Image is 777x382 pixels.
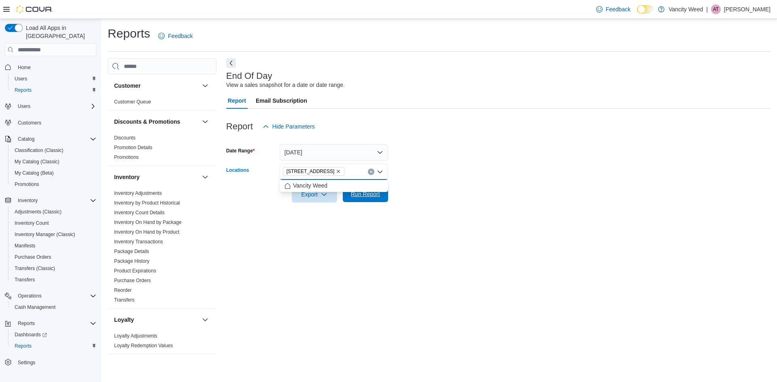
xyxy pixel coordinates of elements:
[226,81,345,89] div: View a sales snapshot for a date or date range.
[18,293,42,299] span: Operations
[114,173,199,181] button: Inventory
[15,209,62,215] span: Adjustments (Classic)
[226,167,249,173] label: Locations
[114,99,151,105] a: Customer Queue
[15,196,96,205] span: Inventory
[18,320,35,327] span: Reports
[2,290,100,302] button: Operations
[8,263,100,274] button: Transfers (Classic)
[15,101,34,111] button: Users
[8,240,100,251] button: Manifests
[336,169,341,174] button: Remove 2223 Commercial Drive from selection in this group
[280,180,388,192] div: Choose from the following options
[11,252,96,262] span: Purchase Orders
[2,101,100,112] button: Users
[200,81,210,91] button: Customer
[11,157,63,167] a: My Catalog (Classic)
[155,28,196,44] a: Feedback
[11,74,96,84] span: Users
[11,85,35,95] a: Reports
[18,359,35,366] span: Settings
[15,276,35,283] span: Transfers
[114,209,165,216] span: Inventory Count Details
[15,147,64,154] span: Classification (Classic)
[11,230,79,239] a: Inventory Manager (Classic)
[8,217,100,229] button: Inventory Count
[272,122,315,131] span: Hide Parameters
[2,133,100,145] button: Catalog
[114,190,162,196] a: Inventory Adjustments
[706,4,708,14] p: |
[8,156,100,167] button: My Catalog (Classic)
[11,341,35,351] a: Reports
[114,154,139,160] span: Promotions
[114,278,151,283] a: Purchase Orders
[15,319,38,328] button: Reports
[114,249,149,254] a: Package Details
[2,117,100,129] button: Customers
[226,122,253,131] h3: Report
[114,82,140,90] h3: Customer
[8,274,100,285] button: Transfers
[108,97,217,110] div: Customer
[108,25,150,42] h1: Reports
[11,275,38,285] a: Transfers
[280,144,388,160] button: [DATE]
[15,243,35,249] span: Manifests
[15,291,96,301] span: Operations
[15,358,38,367] a: Settings
[293,182,327,190] span: Vancity Weed
[15,231,75,238] span: Inventory Manager (Classic)
[15,158,59,165] span: My Catalog (Classic)
[114,248,149,255] span: Package Details
[11,241,38,251] a: Manifests
[11,207,65,217] a: Adjustments (Classic)
[11,341,96,351] span: Reports
[200,315,210,325] button: Loyalty
[8,206,100,217] button: Adjustments (Classic)
[114,343,173,348] a: Loyalty Redemption Values
[256,93,307,109] span: Email Subscription
[15,134,38,144] button: Catalog
[114,190,162,196] span: Inventory Adjustments
[114,238,163,245] span: Inventory Transactions
[114,219,182,226] span: Inventory On Hand by Package
[228,93,246,109] span: Report
[15,220,49,226] span: Inventory Count
[15,254,51,260] span: Purchase Orders
[11,85,96,95] span: Reports
[108,133,217,165] div: Discounts & Promotions
[280,180,388,192] button: Vancity Weed
[15,134,96,144] span: Catalog
[114,229,179,235] a: Inventory On Hand by Product
[11,275,96,285] span: Transfers
[711,4,721,14] div: Amber Tachauer
[669,4,703,14] p: Vancity Weed
[114,118,180,126] h3: Discounts & Promotions
[114,135,136,141] a: Discounts
[11,179,42,189] a: Promotions
[15,343,32,349] span: Reports
[200,117,210,127] button: Discounts & Promotions
[114,118,199,126] button: Discounts & Promotions
[11,157,96,167] span: My Catalog (Classic)
[11,330,50,340] a: Dashboards
[114,316,134,324] h3: Loyalty
[18,64,31,71] span: Home
[11,252,55,262] a: Purchase Orders
[11,146,67,155] a: Classification (Classic)
[15,265,55,272] span: Transfers (Classic)
[11,302,96,312] span: Cash Management
[114,258,149,264] a: Package History
[8,302,100,313] button: Cash Management
[114,173,140,181] h3: Inventory
[18,136,34,142] span: Catalog
[114,333,157,339] span: Loyalty Adjustments
[15,63,34,72] a: Home
[114,297,134,303] a: Transfers
[108,188,217,308] div: Inventory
